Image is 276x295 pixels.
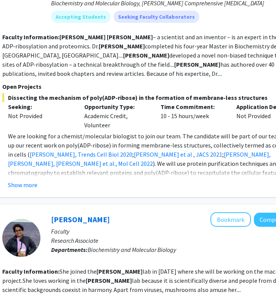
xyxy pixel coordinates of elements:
[51,215,110,224] a: [PERSON_NAME]
[114,11,199,23] mat-chip: Seeking Faculty Collaborators
[2,33,59,41] b: Faculty Information:
[8,111,73,120] div: Not Provided
[155,102,231,130] div: 10 - 15 hours/week
[88,246,176,253] span: Biochemistry and Molecular Biology
[210,212,251,227] button: Add Banhi Biswas to Bookmarks
[8,102,73,111] p: Seeking:
[107,33,153,41] b: [PERSON_NAME]
[123,51,169,59] b: [PERSON_NAME]
[96,268,143,275] b: [PERSON_NAME]
[174,61,220,68] b: [PERSON_NAME]
[160,102,225,111] p: Time Commitment:
[30,151,132,158] a: [PERSON_NAME], Trends Cell Biol 2020
[79,102,155,130] div: Academic Credit, Volunteer
[8,180,37,189] button: Show more
[84,102,149,111] p: Opportunity Type:
[134,151,222,158] a: [PERSON_NAME] et al , JACS 2021
[99,42,145,50] b: [PERSON_NAME]
[6,261,32,289] iframe: Chat
[51,11,111,23] mat-chip: Accepting Students
[59,33,106,41] b: [PERSON_NAME]
[86,277,132,284] b: [PERSON_NAME]
[2,268,59,275] b: Faculty Information:
[51,246,88,253] b: Departments:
